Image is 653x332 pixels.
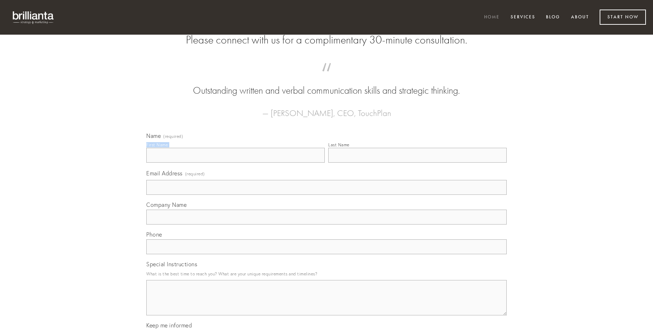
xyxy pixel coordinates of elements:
[600,10,646,25] a: Start Now
[328,142,349,147] div: Last Name
[541,12,565,23] a: Blog
[146,142,168,147] div: First Name
[480,12,504,23] a: Home
[146,33,507,47] h2: Please connect with us for a complimentary 30-minute consultation.
[566,12,594,23] a: About
[146,201,187,208] span: Company Name
[146,231,162,238] span: Phone
[146,269,507,279] p: What is the best time to reach you? What are your unique requirements and timelines?
[146,261,197,268] span: Special Instructions
[146,132,161,139] span: Name
[158,70,495,84] span: “
[146,322,192,329] span: Keep me informed
[158,70,495,98] blockquote: Outstanding written and verbal communication skills and strategic thinking.
[185,169,205,179] span: (required)
[506,12,540,23] a: Services
[163,134,183,139] span: (required)
[7,7,60,28] img: brillianta - research, strategy, marketing
[146,170,183,177] span: Email Address
[158,98,495,120] figcaption: — [PERSON_NAME], CEO, TouchPlan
